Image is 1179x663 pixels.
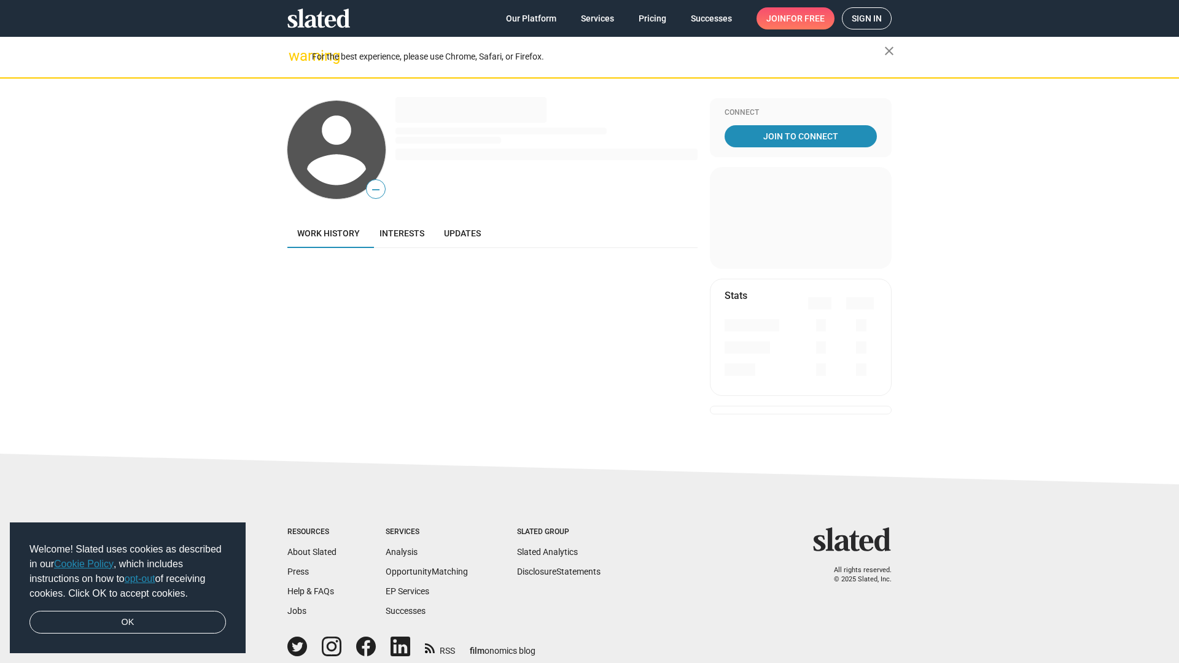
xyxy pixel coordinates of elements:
[470,646,484,656] span: film
[470,635,535,657] a: filmonomics blog
[639,7,666,29] span: Pricing
[289,48,303,63] mat-icon: warning
[496,7,566,29] a: Our Platform
[517,567,601,576] a: DisclosureStatements
[386,527,468,537] div: Services
[629,7,676,29] a: Pricing
[287,606,306,616] a: Jobs
[842,7,892,29] a: Sign in
[10,522,246,654] div: cookieconsent
[517,547,578,557] a: Slated Analytics
[386,547,418,557] a: Analysis
[681,7,742,29] a: Successes
[691,7,732,29] span: Successes
[297,228,360,238] span: Work history
[29,542,226,601] span: Welcome! Slated uses cookies as described in our , which includes instructions on how to of recei...
[386,586,429,596] a: EP Services
[821,566,892,584] p: All rights reserved. © 2025 Slated, Inc.
[287,527,337,537] div: Resources
[725,125,877,147] a: Join To Connect
[54,559,114,569] a: Cookie Policy
[725,289,747,302] mat-card-title: Stats
[379,228,424,238] span: Interests
[125,573,155,584] a: opt-out
[287,547,337,557] a: About Slated
[367,182,385,198] span: —
[725,108,877,118] div: Connect
[434,219,491,248] a: Updates
[727,125,874,147] span: Join To Connect
[386,606,426,616] a: Successes
[29,611,226,634] a: dismiss cookie message
[287,219,370,248] a: Work history
[581,7,614,29] span: Services
[425,638,455,657] a: RSS
[386,567,468,576] a: OpportunityMatching
[571,7,624,29] a: Services
[370,219,434,248] a: Interests
[852,8,882,29] span: Sign in
[312,48,884,65] div: For the best experience, please use Chrome, Safari, or Firefox.
[287,567,309,576] a: Press
[444,228,481,238] span: Updates
[757,7,835,29] a: Joinfor free
[517,527,601,537] div: Slated Group
[766,7,825,29] span: Join
[506,7,556,29] span: Our Platform
[882,44,897,58] mat-icon: close
[287,586,334,596] a: Help & FAQs
[786,7,825,29] span: for free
